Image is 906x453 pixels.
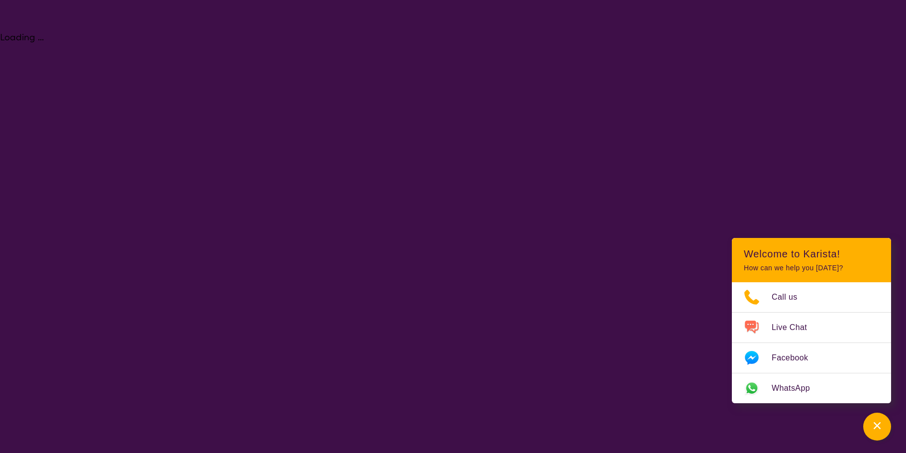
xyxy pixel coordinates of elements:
button: Channel Menu [863,413,891,441]
span: WhatsApp [772,381,822,396]
a: Web link opens in a new tab. [732,373,891,403]
span: Facebook [772,350,820,365]
span: Live Chat [772,320,819,335]
div: Channel Menu [732,238,891,403]
p: How can we help you [DATE]? [744,264,879,272]
ul: Choose channel [732,282,891,403]
span: Call us [772,290,809,305]
h2: Welcome to Karista! [744,248,879,260]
